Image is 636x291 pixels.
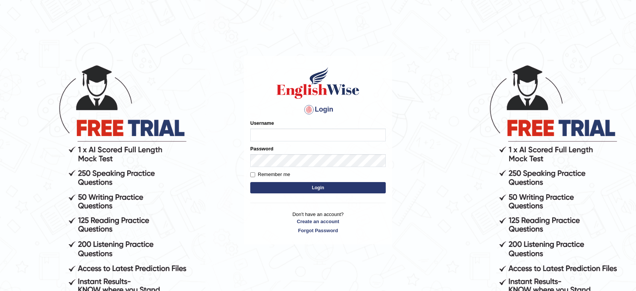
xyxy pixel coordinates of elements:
[250,119,274,127] label: Username
[275,66,361,100] img: Logo of English Wise sign in for intelligent practice with AI
[250,227,386,234] a: Forgot Password
[250,182,386,193] button: Login
[250,172,255,177] input: Remember me
[250,145,273,152] label: Password
[250,218,386,225] a: Create an account
[250,171,290,178] label: Remember me
[250,104,386,116] h4: Login
[250,211,386,234] p: Don't have an account?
